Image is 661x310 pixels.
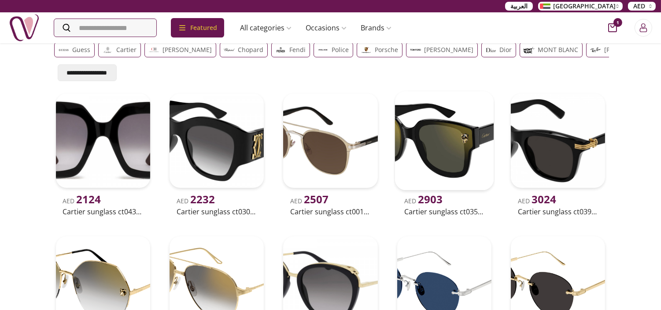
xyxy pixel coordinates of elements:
[538,2,623,11] button: [GEOGRAPHIC_DATA]
[404,206,484,217] h2: Cartier sunglass ct0357s-00163
[410,47,421,53] img: gifts-uae-Tom Ford
[511,93,605,188] img: uae-gifts-CARTIER SUNGLASS CT0396S-00153
[590,47,601,53] img: gifts-uae-Ray Ban
[148,47,159,53] img: gifts-uae-Carolina-Herrera
[361,47,372,53] img: gifts-uae-Porsche
[233,19,299,37] a: All categories
[375,45,399,55] p: Porsche
[299,19,354,37] a: Occasions
[538,45,579,55] p: MONT BLANC
[613,18,622,27] span: 1
[608,23,617,32] button: cart-button
[73,45,91,55] p: Guess
[63,197,101,205] span: AED
[163,45,212,55] p: [PERSON_NAME]
[633,2,645,11] span: AED
[540,4,550,9] img: Arabic_dztd3n.png
[56,93,150,188] img: uae-gifts-CARTIER SUNGLASS CT0434S-00154
[354,19,399,37] a: Brands
[177,206,257,217] h2: Cartier sunglass ct0304s-00152
[605,45,654,55] p: [PERSON_NAME]
[290,45,306,55] p: Fendi
[425,45,474,55] p: [PERSON_NAME]
[275,46,286,54] img: gifts-uae-Fendi
[58,46,69,54] img: gifts-uae-Guess
[628,2,656,11] button: AED
[177,197,215,205] span: AED
[166,90,267,219] a: uae-gifts-CARTIER SUNGLASS CT0304S-00152AED 2232Cartier sunglass ct0304s-00152
[52,90,154,219] a: uae-gifts-CARTIER SUNGLASS CT0434S-00154AED 2124Cartier sunglass ct0434s-00154
[304,192,329,206] span: 2507
[290,206,370,217] h2: Cartier sunglass ct0012s [PHONE_NUMBER]
[283,93,377,188] img: uae-gifts-Cartier Sunglass CT0012S 002 54-21
[102,47,113,53] img: gifts-uae-Cartier
[54,19,156,37] input: Search
[524,47,535,53] img: gifts-uae-MONT BLANC
[395,91,494,190] img: uae-gifts-CARTIER SUNGLASS CT0357S-00163
[224,47,235,53] img: gifts-uae-Chopard
[518,197,556,205] span: AED
[332,45,349,55] p: Police
[170,93,264,188] img: uae-gifts-CARTIER SUNGLASS CT0304S-00152
[635,19,652,37] button: Login
[404,197,443,205] span: AED
[485,48,496,52] img: gifts-uae-Dior
[418,192,443,206] span: 2903
[553,2,616,11] span: [GEOGRAPHIC_DATA]
[9,12,40,43] img: Nigwa-uae-gifts
[318,47,329,53] img: gifts-uae-Police
[117,45,137,55] p: Cartier
[518,206,598,217] h2: Cartier sunglass ct0396s-00153
[507,90,609,219] a: uae-gifts-CARTIER SUNGLASS CT0396S-00153AED 3024Cartier sunglass ct0396s-00153
[238,45,264,55] p: Chopard
[532,192,556,206] span: 3024
[171,18,224,37] div: Featured
[394,90,495,219] a: uae-gifts-CARTIER SUNGLASS CT0357S-00163AED 2903Cartier sunglass ct0357s-00163
[500,45,512,55] p: Dior
[290,197,329,205] span: AED
[510,2,528,11] span: العربية
[280,90,381,219] a: uae-gifts-Cartier Sunglass CT0012S 002 54-21AED 2507Cartier sunglass ct0012s [PHONE_NUMBER]
[190,192,215,206] span: 2232
[77,192,101,206] span: 2124
[63,206,143,217] h2: Cartier sunglass ct0434s-00154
